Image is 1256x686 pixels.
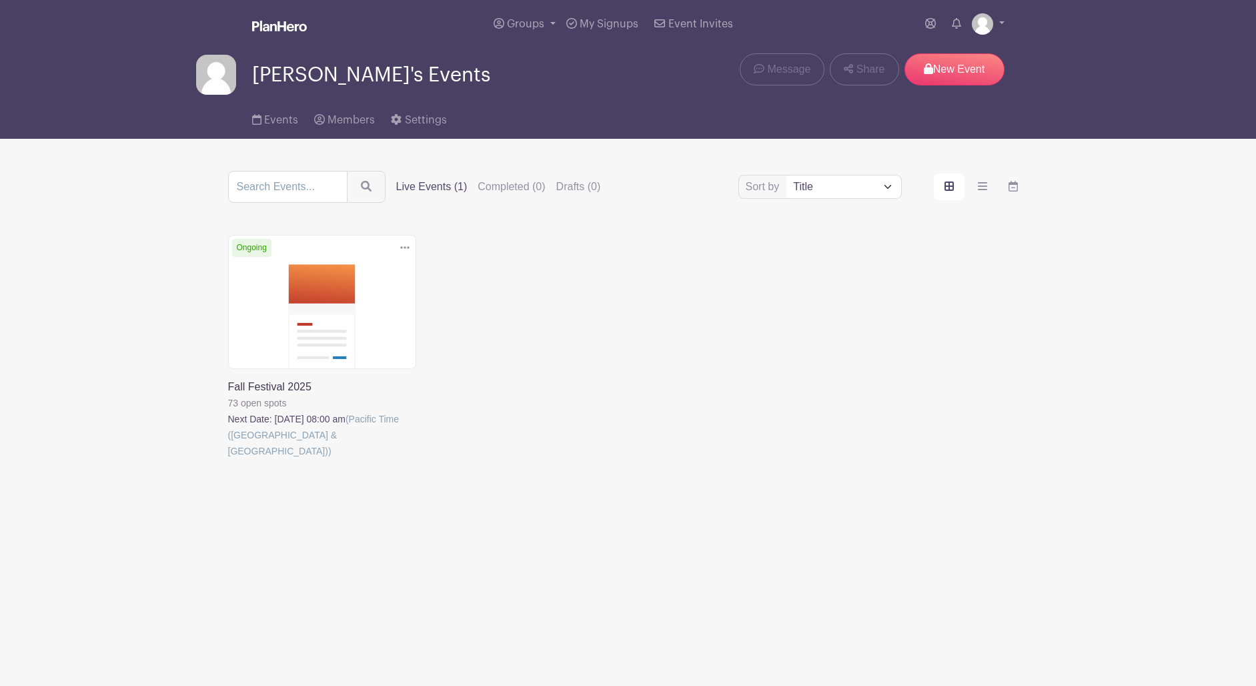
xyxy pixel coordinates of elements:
a: Share [830,53,898,85]
a: Settings [391,96,446,139]
span: [PERSON_NAME]'s Events [252,64,490,86]
span: Events [264,115,298,125]
span: Share [856,61,885,77]
img: default-ce2991bfa6775e67f084385cd625a349d9dcbb7a52a09fb2fda1e96e2d18dcdb.png [196,55,236,95]
span: Event Invites [668,19,733,29]
span: Message [767,61,810,77]
div: order and view [934,174,1029,200]
label: Drafts (0) [556,179,601,195]
label: Sort by [746,179,784,195]
span: Settings [405,115,447,125]
input: Search Events... [228,171,348,203]
span: Groups [507,19,544,29]
p: New Event [904,53,1005,85]
a: Events [252,96,298,139]
img: logo_white-6c42ec7e38ccf1d336a20a19083b03d10ae64f83f12c07503d8b9e83406b4c7d.svg [252,21,307,31]
div: filters [396,179,601,195]
a: Members [314,96,375,139]
label: Live Events (1) [396,179,468,195]
img: default-ce2991bfa6775e67f084385cd625a349d9dcbb7a52a09fb2fda1e96e2d18dcdb.png [972,13,993,35]
span: Members [328,115,375,125]
a: Message [740,53,824,85]
label: Completed (0) [478,179,545,195]
span: My Signups [580,19,638,29]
